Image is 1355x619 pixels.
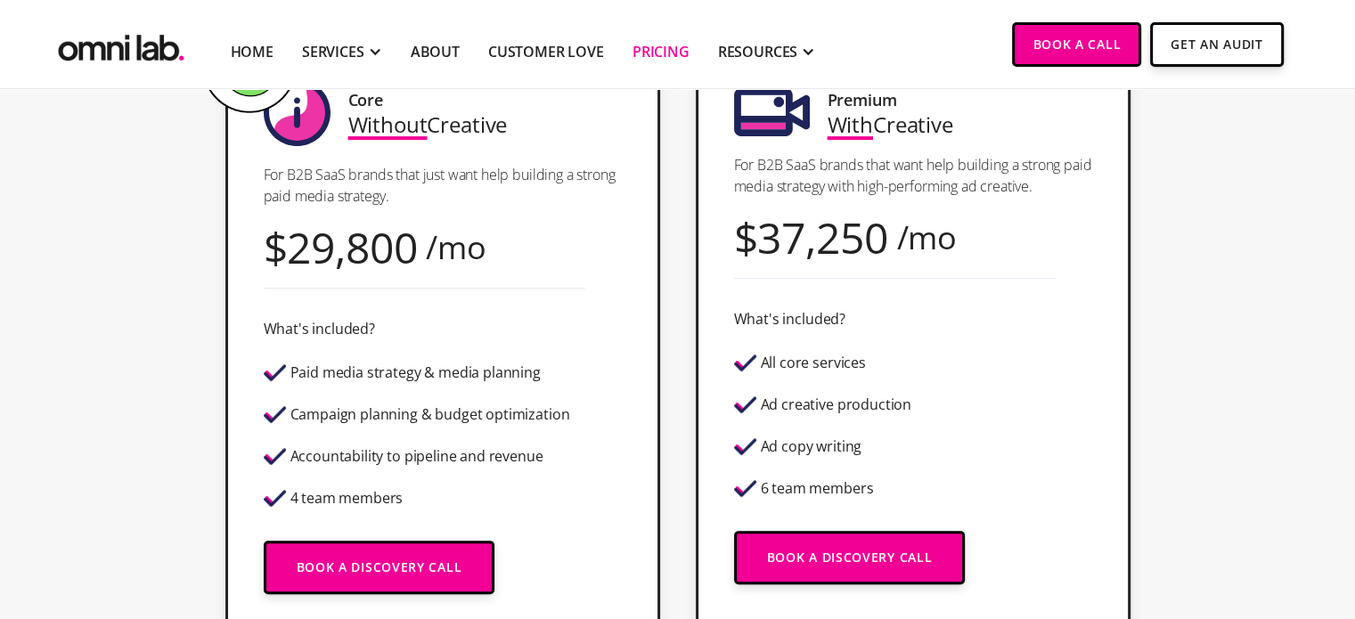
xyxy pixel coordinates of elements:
a: Book a Call [1012,22,1141,67]
span: With [828,110,873,139]
div: Ad creative production [761,397,911,412]
div: 6 team members [761,481,874,496]
div: Creative [828,112,953,136]
div: Creative [348,112,508,136]
div: Ad copy writing [761,439,862,454]
a: Book a Discovery Call [264,541,495,594]
p: For B2B SaaS brands that just want help building a strong paid media strategy. [264,164,622,207]
a: Home [231,41,273,62]
span: Without [348,110,428,139]
div: SERVICES [302,41,364,62]
div: Campaign planning & budget optimization [290,407,570,422]
div: Core [348,88,383,112]
div: $ [734,225,758,249]
a: About [411,41,460,62]
a: home [54,22,188,66]
iframe: Chat Widget [1035,413,1355,619]
div: What's included? [264,317,375,341]
a: Pricing [633,41,690,62]
div: 37,250 [757,225,887,249]
div: 29,800 [287,235,417,259]
div: /mo [896,225,957,249]
div: What's included? [734,307,845,331]
div: /mo [426,235,486,259]
p: For B2B SaaS brands that want help building a strong paid media strategy with high-performing ad ... [734,154,1092,197]
div: Accountability to pipeline and revenue [290,449,543,464]
a: Get An Audit [1150,22,1283,67]
div: Premium [828,88,897,112]
div: All core services [761,355,866,371]
div: RESOURCES [718,41,798,62]
a: Book a Discovery Call [734,531,966,584]
img: Omni Lab: B2B SaaS Demand Generation Agency [54,22,188,66]
div: $ [264,235,288,259]
div: Paid media strategy & media planning [290,365,541,380]
div: 4 team members [290,491,404,506]
a: Customer Love [488,41,604,62]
